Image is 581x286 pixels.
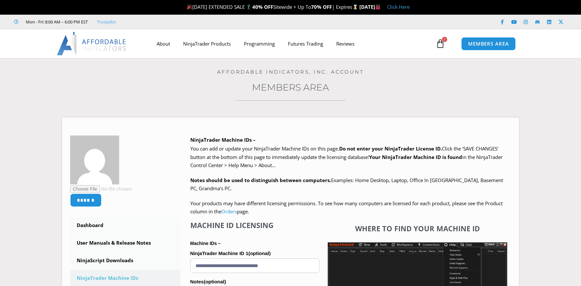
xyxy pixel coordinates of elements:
[190,241,221,246] strong: Machine IDs –
[221,208,237,215] a: Orders
[190,145,339,152] span: You can add or update your NinjaTrader Machine IDs on this page.
[375,5,380,9] img: 🏭
[70,235,181,251] a: User Manuals & Release Notes
[426,34,455,53] a: 1
[70,217,181,234] a: Dashboard
[57,32,127,55] img: LogoAI | Affordable Indicators – NinjaTrader
[353,5,358,9] img: ⌛
[237,36,281,51] a: Programming
[150,36,177,51] a: About
[328,224,507,233] h4: Where to find your Machine ID
[190,221,320,229] h4: Machine ID Licensing
[442,37,447,42] span: 1
[70,252,181,269] a: NinjaScript Downloads
[24,18,88,26] span: Mon - Fri: 8:00 AM – 6:00 PM EST
[311,4,332,10] strong: 70% OFF
[217,69,364,75] a: Affordable Indicators, Inc. Account
[70,136,119,184] img: 2008be395ea0521b86f1f156b4e12efc33dc220f2dac0610f65c790bac2f017b
[461,37,516,50] a: MEMBERS AREA
[204,279,226,284] span: (optional)
[330,36,361,51] a: Reviews
[187,5,192,9] img: 🎉
[252,4,273,10] strong: 40% OFF
[185,4,359,10] span: [DATE] EXTENDED SALE 🏌️‍♂️ Sitewide + Up To | Expires
[468,41,509,46] span: MEMBERS AREA
[248,250,271,256] span: (optional)
[190,177,331,183] strong: Notes should be used to distinguish between computers.
[339,145,442,152] b: Do not enter your NinjaTrader License ID.
[97,18,116,26] a: Trustpilot
[190,177,503,192] span: Examples: Home Desktop, Laptop, Office In [GEOGRAPHIC_DATA], Basement PC, Grandma’s PC.
[190,200,503,215] span: Your products may have different licensing permissions. To see how many computers are licensed fo...
[190,136,256,143] b: NinjaTrader Machine IDs –
[150,36,434,51] nav: Menu
[177,36,237,51] a: NinjaTrader Products
[190,145,503,168] span: Click the ‘SAVE CHANGES’ button at the bottom of this page to immediately update the licensing da...
[369,154,462,160] strong: Your NinjaTrader Machine ID is found
[281,36,330,51] a: Futures Trading
[252,82,329,93] a: Members Area
[387,4,410,10] a: Click Here
[190,249,320,258] label: NinjaTrader Machine ID 1
[359,4,381,10] strong: [DATE]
